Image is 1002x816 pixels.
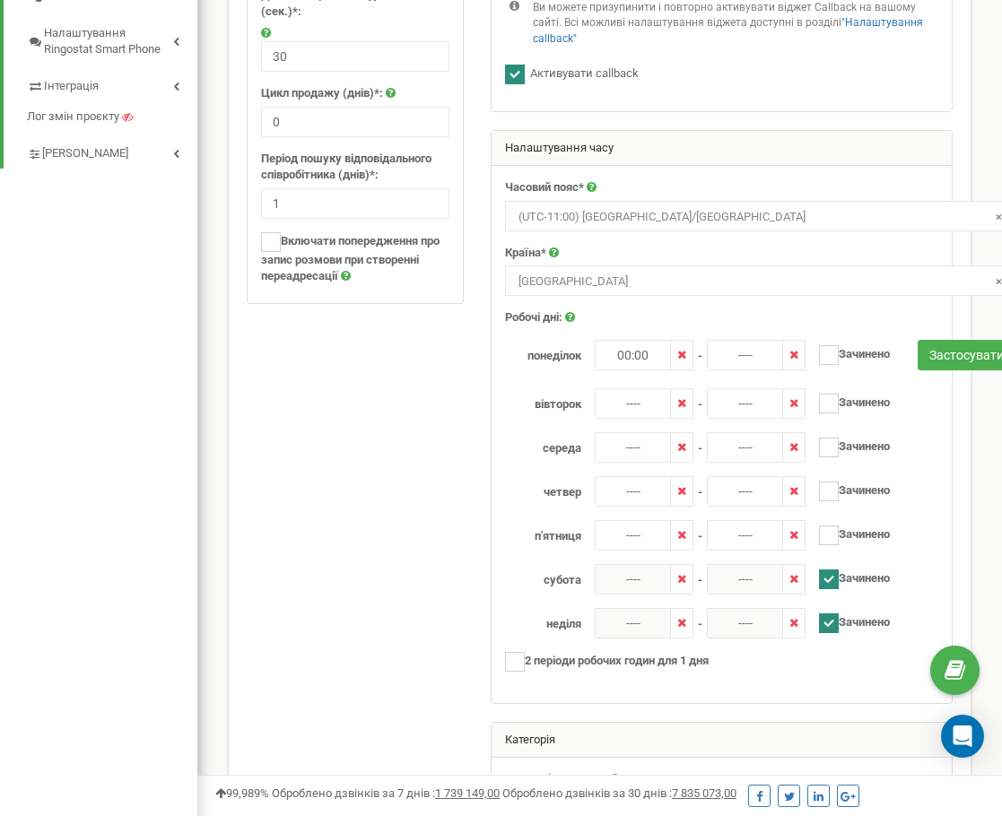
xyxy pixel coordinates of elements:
span: - [698,388,702,413]
a: Інтеграція [27,65,197,102]
label: понеділок [492,340,595,365]
a: [PERSON_NAME] [27,133,197,169]
label: п'ятниця [492,520,595,545]
span: Оброблено дзвінків за 7 днів : [272,786,500,800]
label: неділя [492,608,595,633]
span: Оброблено дзвінків за 30 днів : [502,786,736,800]
label: Період пошуку відповідального співробітника (днів)*: [261,151,449,184]
label: четвер [492,476,595,501]
label: вівторок [492,388,595,413]
label: Категорія проєкту: [505,771,607,788]
span: - [698,340,702,365]
label: Цикл продажу (днів)*: [261,85,383,102]
div: Open Intercom Messenger [941,715,984,758]
a: Налаштування Ringostat Smart Phone [27,13,197,65]
label: середа [492,432,595,457]
label: Активувати callback [525,65,639,82]
div: Категорія [492,723,952,759]
label: Зачинено [806,520,890,545]
span: Налаштування Ringostat Smart Phone [44,25,173,58]
span: Лог змін проєкту [27,109,119,126]
label: Зачинено [806,432,890,457]
label: Зачинено [806,388,890,413]
label: Часовий пояс* [505,179,584,196]
label: 2 періоди робочих годин для 1 дня [505,652,709,672]
span: - [698,564,702,589]
label: Зачинено [806,564,890,589]
label: субота [492,564,595,589]
label: Зачинено [806,476,890,501]
label: Робочі дні: [505,309,562,326]
div: Налаштування часу [492,131,952,167]
a: "Налаштування callback" [533,16,923,44]
span: × [996,269,1002,294]
label: Зачинено [806,608,890,633]
label: Зачинено [806,340,890,365]
span: - [698,520,702,545]
u: 7 835 073,00 [672,786,736,800]
span: × [996,204,1002,230]
u: 1 739 149,00 [435,786,500,800]
span: Інтеграція [44,78,99,95]
span: - [698,432,702,457]
span: [PERSON_NAME] [42,145,128,162]
span: - [698,476,702,501]
a: Лог змін проєкту [27,101,197,133]
label: Включати попередження про запис розмови при створенні переадресації [261,232,449,285]
label: Країна* [505,245,546,262]
span: 99,989% [215,786,269,800]
span: - [698,608,702,633]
